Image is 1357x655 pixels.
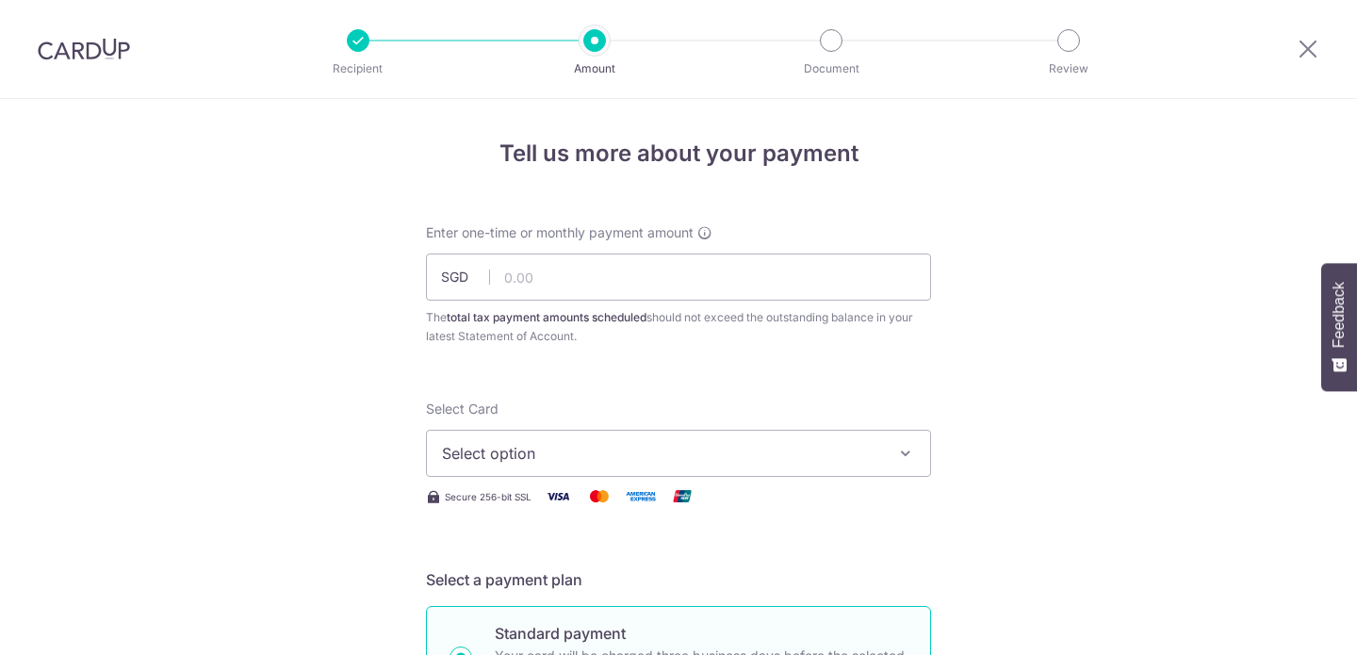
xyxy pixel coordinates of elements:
[426,568,931,591] h5: Select a payment plan
[426,137,931,171] h4: Tell us more about your payment
[580,484,618,508] img: Mastercard
[426,401,499,417] span: translation missing: en.payables.payment_networks.credit_card.summary.labels.select_card
[663,484,701,508] img: Union Pay
[441,268,490,287] span: SGD
[426,430,931,477] button: Select option
[442,442,881,465] span: Select option
[999,59,1138,78] p: Review
[622,484,660,508] img: American Express
[495,622,907,645] p: Standard payment
[426,223,694,242] span: Enter one-time or monthly payment amount
[445,489,531,504] span: Secure 256-bit SSL
[447,310,646,324] b: total tax payment amounts scheduled
[426,308,931,346] div: The should not exceed the outstanding balance in your latest Statement of Account.
[1321,263,1357,391] button: Feedback - Show survey
[539,484,577,508] img: Visa
[1331,282,1348,348] span: Feedback
[38,38,130,60] img: CardUp
[1235,598,1338,646] iframe: Opens a widget where you can find more information
[761,59,901,78] p: Document
[288,59,428,78] p: Recipient
[525,59,664,78] p: Amount
[426,254,931,301] input: 0.00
